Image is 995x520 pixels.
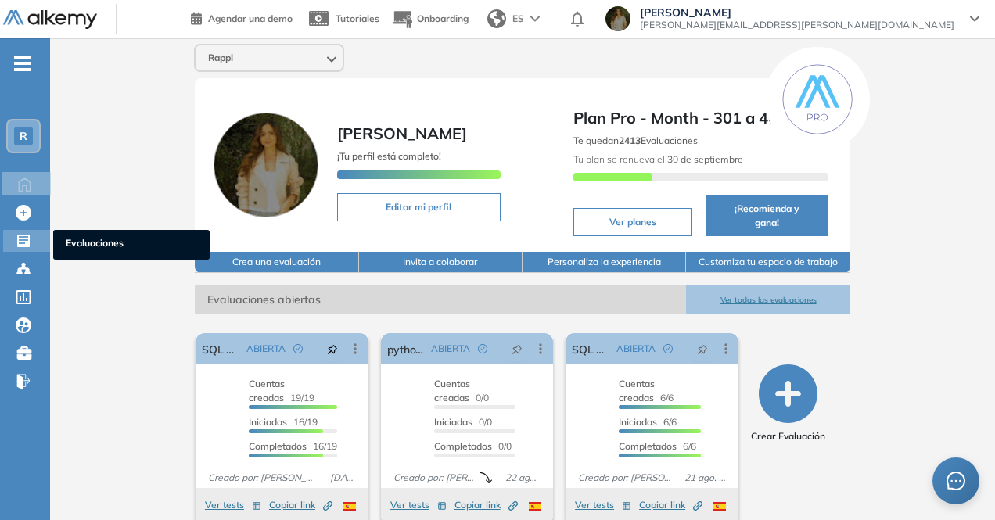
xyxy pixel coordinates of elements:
span: Agendar una demo [208,13,293,24]
span: ABIERTA [431,342,470,356]
span: pushpin [512,342,523,355]
span: [PERSON_NAME] [337,124,467,143]
span: Copiar link [454,498,518,512]
span: 21 ago. 2025 [678,471,732,485]
span: Completados [249,440,307,452]
span: 6/6 [619,440,696,452]
button: Personaliza la experiencia [523,252,686,273]
span: 6/6 [619,416,677,428]
span: check-circle [293,344,303,353]
span: pushpin [327,342,338,355]
img: Foto de perfil [214,113,318,217]
span: Tutoriales [336,13,379,24]
span: Iniciadas [249,416,287,428]
button: Editar mi perfil [337,193,500,221]
span: Cuentas creadas [249,378,285,403]
span: 0/0 [434,416,492,428]
span: Crear Evaluación [751,429,825,443]
button: Copiar link [454,496,518,515]
button: Invita a colaborar [359,252,523,273]
button: Copiar link [639,496,702,515]
span: Completados [619,440,677,452]
button: Ver tests [390,496,447,515]
span: Tu plan se renueva el [573,153,743,165]
button: Ver todas las evaluaciones [686,285,850,314]
button: Ver tests [205,496,261,515]
span: Te quedan Evaluaciones [573,134,698,146]
span: check-circle [478,344,487,353]
span: Cuentas creadas [619,378,655,403]
button: pushpin [500,336,534,361]
span: Creado por: [PERSON_NAME] [202,471,323,485]
button: Ver planes [573,208,692,236]
a: SQL Turbo [572,333,610,364]
span: Iniciadas [434,416,472,428]
span: 16/19 [249,440,337,452]
i: - [14,62,31,65]
span: 0/0 [434,378,489,403]
span: Iniciadas [619,416,657,428]
a: python support [387,333,426,364]
span: ABIERTA [246,342,286,356]
span: [DATE] [324,471,362,485]
span: Creado por: [PERSON_NAME] [572,471,678,485]
span: 0/0 [434,440,512,452]
span: pushpin [697,342,708,355]
button: Ver tests [575,496,631,515]
span: ES [512,12,524,26]
span: Plan Pro - Month - 301 a 400 [573,106,828,130]
span: 22 ago. 2025 [499,471,547,485]
span: Onboarding [417,13,469,24]
button: Crea una evaluación [195,252,358,273]
button: Onboarding [392,2,469,36]
span: Completados [434,440,492,452]
span: ABIERTA [616,342,656,356]
b: 2413 [619,134,641,146]
img: Logo [3,10,97,30]
span: Copiar link [639,498,702,512]
span: Rappi [208,52,233,64]
span: [PERSON_NAME] [640,6,954,19]
button: Crear Evaluación [751,364,825,443]
span: 19/19 [249,378,314,403]
span: [PERSON_NAME][EMAIL_ADDRESS][PERSON_NAME][DOMAIN_NAME] [640,19,954,31]
span: ¡Tu perfil está completo! [337,150,441,162]
img: ESP [529,502,541,511]
span: Cuentas creadas [434,378,470,403]
span: check-circle [663,344,673,353]
img: ESP [343,502,356,511]
img: arrow [530,16,540,22]
a: Agendar una demo [191,8,293,27]
span: 16/19 [249,416,318,428]
button: pushpin [315,336,350,361]
button: ¡Recomienda y gana! [706,195,828,236]
button: Copiar link [269,496,332,515]
button: pushpin [685,336,720,361]
span: 6/6 [619,378,674,403]
span: Evaluaciones [66,236,197,253]
span: Copiar link [269,498,332,512]
span: R [20,130,27,142]
a: SQL Operations Analyst [202,333,240,364]
span: Creado por: [PERSON_NAME] [387,471,480,485]
img: ESP [713,502,726,511]
button: Customiza tu espacio de trabajo [686,252,850,273]
span: message [947,472,965,490]
img: world [487,9,506,28]
span: Evaluaciones abiertas [195,285,686,314]
b: 30 de septiembre [665,153,743,165]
